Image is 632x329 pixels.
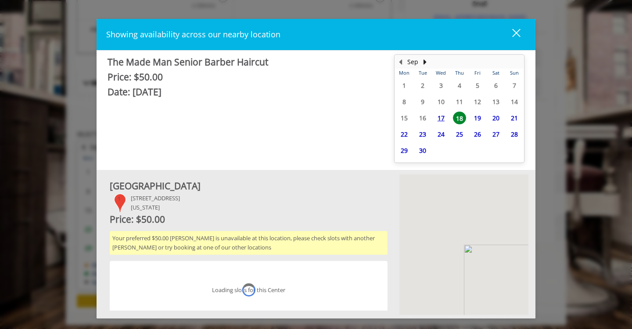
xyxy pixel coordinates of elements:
span: 29 [398,144,411,157]
span: 19 [471,112,484,124]
td: Select day25 [450,126,469,142]
th: Fri [469,69,487,77]
div: close dialog [502,28,520,41]
th: Sat [487,69,505,77]
td: Select day26 [469,126,487,142]
td: Select day28 [505,126,524,142]
div: [STREET_ADDRESS] [US_STATE] [131,194,180,212]
td: Select day23 [413,126,432,142]
div: Price: $50.00 [108,70,381,85]
div: [GEOGRAPHIC_DATA] [110,179,388,194]
td: Select day30 [413,142,432,159]
button: close dialog [496,25,526,43]
td: Select day22 [395,126,413,142]
td: Select day24 [432,126,450,142]
div: Loading slots for this Center [212,286,285,295]
div: 1 [114,194,126,212]
button: Sep [407,57,418,67]
span: 22 [398,128,411,141]
div: The Made Man Senior Barber Haircut [108,55,381,70]
span: 26 [471,128,484,141]
td: Select day20 [487,110,505,126]
span: 27 [489,128,503,141]
span: 20 [489,112,503,124]
th: Thu [450,69,469,77]
td: Select day29 [395,142,413,159]
th: Mon [395,69,413,77]
span: 24 [434,128,448,141]
td: Select day18 [450,110,469,126]
span: 17 [434,112,448,124]
span: 28 [508,128,521,141]
td: Select day19 [469,110,487,126]
th: Sun [505,69,524,77]
span: 25 [453,128,466,141]
span: Showing availability across our nearby location [106,29,280,40]
span: 23 [416,128,429,141]
th: Wed [432,69,450,77]
button: Previous Month [397,57,404,67]
button: Next Month [421,57,428,67]
div: Date: [DATE] [108,85,381,100]
span: 30 [416,144,429,157]
td: Select day27 [487,126,505,142]
span: 21 [508,112,521,124]
div: Your preferred $50.00 [PERSON_NAME] is unavailable at this location, please check slots with anot... [110,231,388,255]
th: Tue [413,69,432,77]
td: Select day21 [505,110,524,126]
div: Price: $50.00 [110,212,388,227]
td: Select day17 [432,110,450,126]
span: 18 [453,112,466,124]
